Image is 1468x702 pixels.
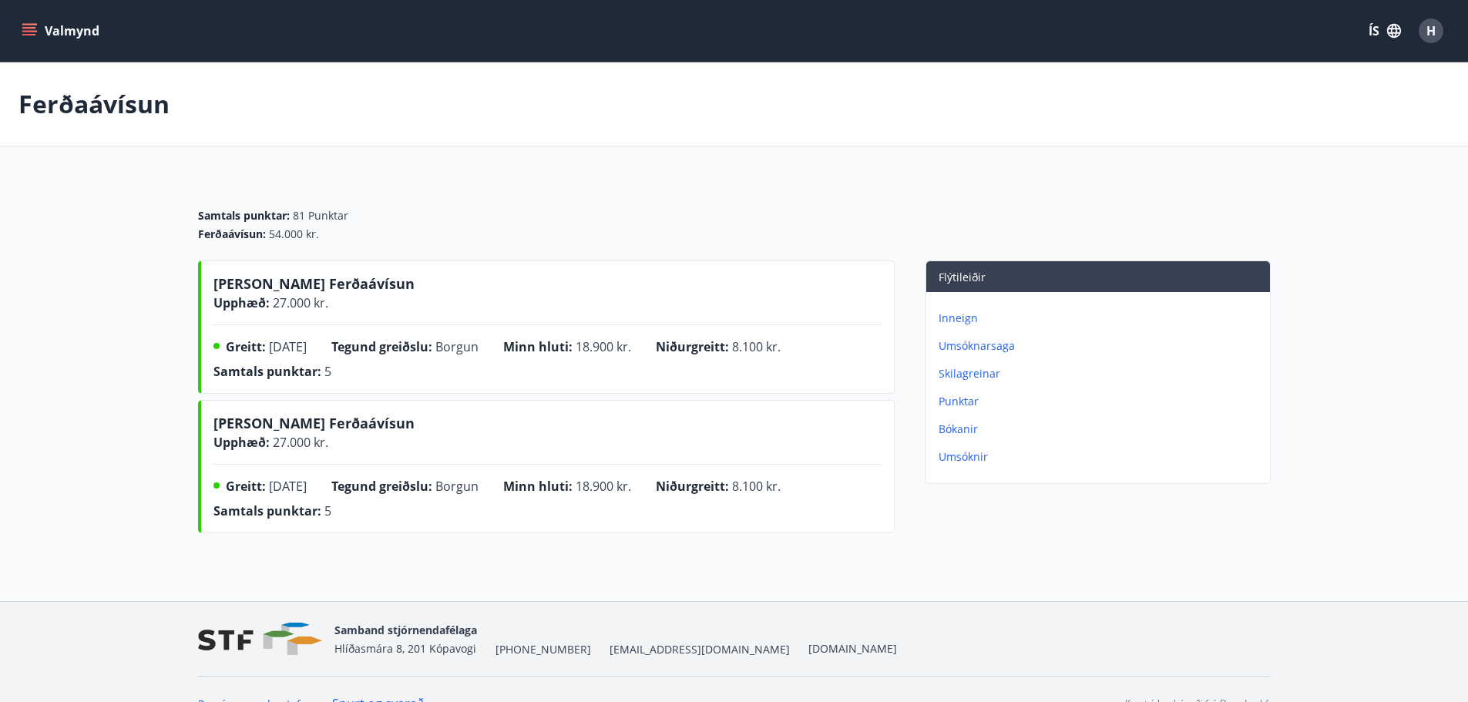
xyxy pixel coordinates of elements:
[656,478,729,495] span: Niðurgreitt :
[1360,17,1409,45] button: ÍS
[576,338,631,355] span: 18.900 kr.
[939,449,1264,465] p: Umsóknir
[198,208,290,223] span: Samtals punktar :
[331,338,432,355] span: Tegund greiðslu :
[270,434,328,451] span: 27.000 kr.
[213,434,270,451] span: Upphæð :
[334,623,477,637] span: Samband stjórnendafélaga
[269,227,319,242] span: 54.000 kr.
[270,294,328,311] span: 27.000 kr.
[198,623,322,656] img: vjCaq2fThgY3EUYqSgpjEiBg6WP39ov69hlhuPVN.png
[939,338,1264,354] p: Umsóknarsaga
[293,208,348,223] span: 81 Punktar
[213,274,415,299] span: [PERSON_NAME] Ferðaávísun
[213,414,415,438] span: [PERSON_NAME] Ferðaávísun
[939,422,1264,437] p: Bókanir
[226,478,266,495] span: Greitt :
[324,502,331,519] span: 5
[732,478,781,495] span: 8.100 kr.
[503,338,573,355] span: Minn hluti :
[495,642,591,657] span: [PHONE_NUMBER]
[435,478,479,495] span: Borgun
[503,478,573,495] span: Minn hluti :
[610,642,790,657] span: [EMAIL_ADDRESS][DOMAIN_NAME]
[334,641,476,656] span: Hlíðasmára 8, 201 Kópavogi
[18,17,106,45] button: menu
[213,294,270,311] span: Upphæð :
[939,394,1264,409] p: Punktar
[18,87,170,121] p: Ferðaávísun
[1413,12,1450,49] button: H
[939,270,986,284] span: Flýtileiðir
[213,363,321,380] span: Samtals punktar :
[226,338,266,355] span: Greitt :
[213,502,321,519] span: Samtals punktar :
[435,338,479,355] span: Borgun
[939,366,1264,381] p: Skilagreinar
[576,478,631,495] span: 18.900 kr.
[732,338,781,355] span: 8.100 kr.
[808,641,897,656] a: [DOMAIN_NAME]
[324,363,331,380] span: 5
[1426,22,1436,39] span: H
[656,338,729,355] span: Niðurgreitt :
[331,478,432,495] span: Tegund greiðslu :
[939,311,1264,326] p: Inneign
[198,227,266,242] span: Ferðaávísun :
[269,338,307,355] span: [DATE]
[269,478,307,495] span: [DATE]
